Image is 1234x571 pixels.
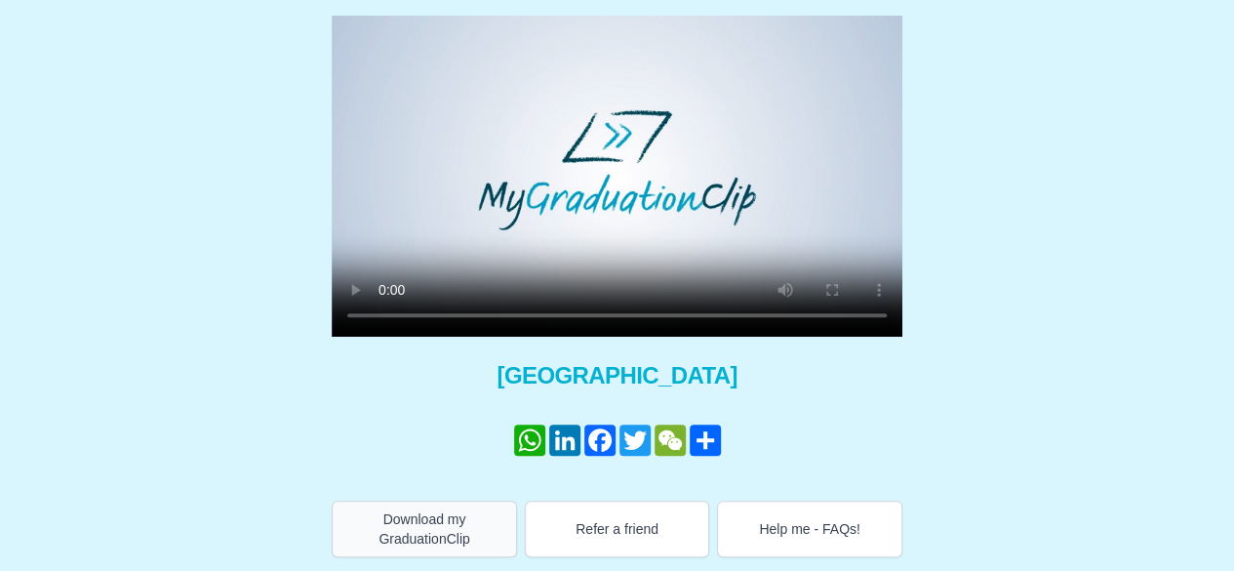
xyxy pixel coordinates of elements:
[332,501,517,557] button: Download my GraduationClip
[717,501,902,557] button: Help me - FAQs!
[512,425,547,456] a: WhatsApp
[653,425,688,456] a: WeChat
[525,501,710,557] button: Refer a friend
[617,425,653,456] a: Twitter
[582,425,617,456] a: Facebook
[547,425,582,456] a: LinkedIn
[332,360,902,391] span: [GEOGRAPHIC_DATA]
[688,425,723,456] a: Share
